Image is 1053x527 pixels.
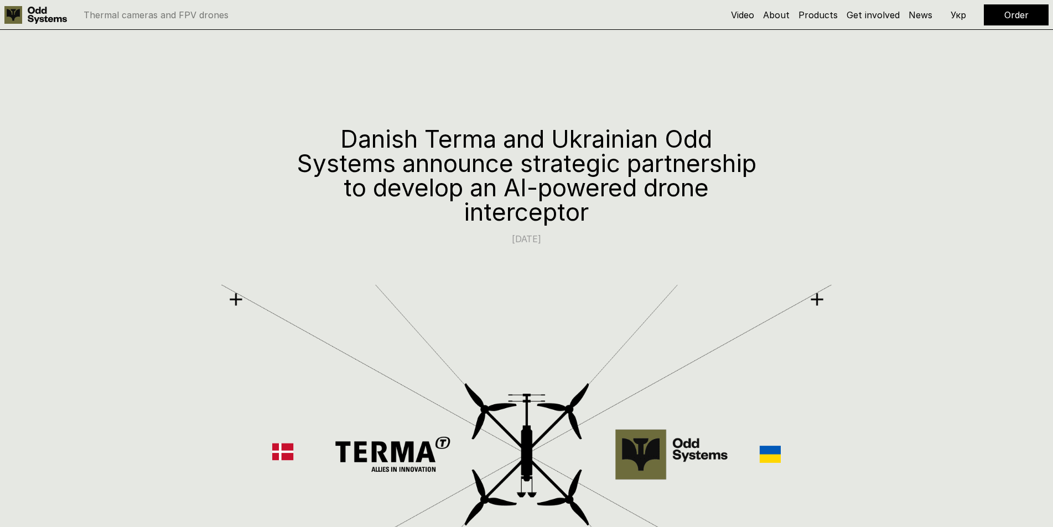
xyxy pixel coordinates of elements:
[763,9,790,20] a: About
[84,11,229,19] p: Thermal cameras and FPV drones
[360,232,692,247] p: [DATE]
[1004,9,1029,20] a: Order
[731,9,754,20] a: Video
[288,127,764,224] h1: Danish Terma and Ukrainian Odd Systems announce strategic partnership to develop an AI-powered dr...
[847,9,900,20] a: Get involved
[909,9,932,20] a: News
[798,9,838,20] a: Products
[951,11,966,19] p: Укр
